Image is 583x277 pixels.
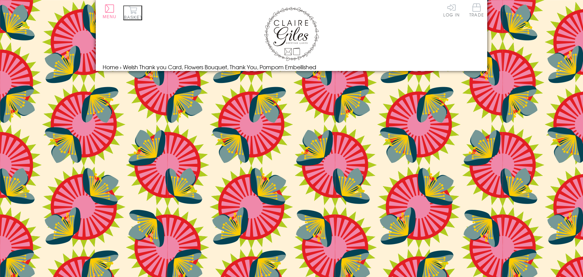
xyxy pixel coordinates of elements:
[443,3,460,17] a: Log In
[469,3,484,17] span: Trade
[103,4,116,19] button: Menu
[123,5,142,20] button: Basket
[103,63,118,71] a: Home
[120,63,122,71] span: ›
[103,14,116,19] span: Menu
[103,63,480,71] nav: breadcrumbs
[469,3,484,18] a: Trade
[264,7,319,61] img: Claire Giles Greetings Cards
[123,63,316,71] span: Welsh Thank you Card, Flowers Bouquet, Thank You, Pompom Embellished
